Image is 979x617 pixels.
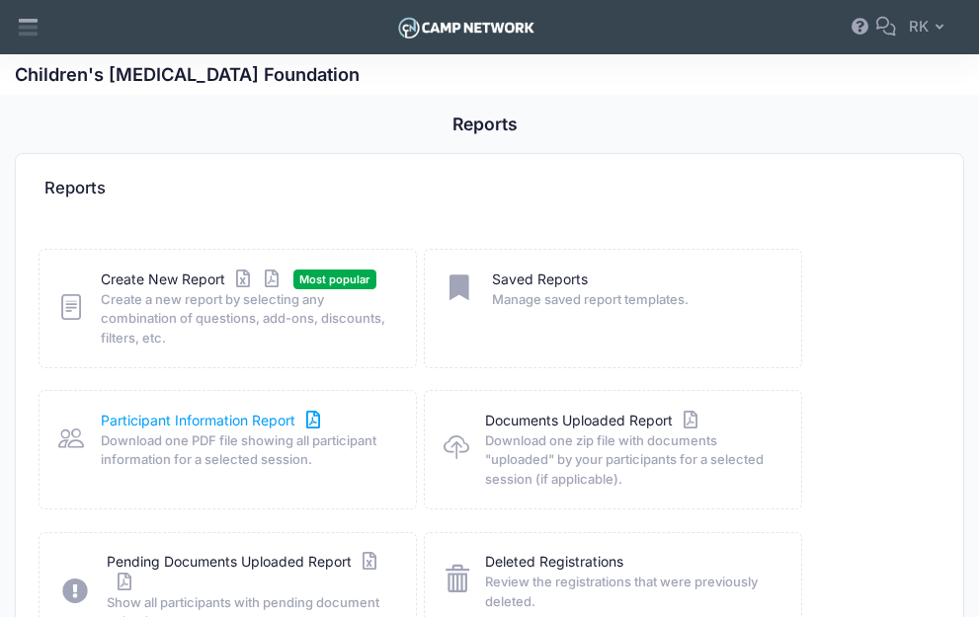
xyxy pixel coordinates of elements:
[101,270,285,290] a: Create New Report
[485,573,775,611] span: Review the registrations that were previously deleted.
[492,270,588,290] a: Saved Reports
[395,13,536,42] img: Logo
[452,114,518,134] h1: Reports
[293,270,376,288] span: Most popular
[909,16,929,38] span: RK
[101,290,391,348] span: Create a new report by selecting any combination of questions, add-ons, discounts, filters, etc.
[485,552,623,573] a: Deleted Registrations
[9,5,48,50] div: Show aside menu
[107,552,390,593] a: Pending Documents Uploaded Report
[101,411,325,431] a: Participant Information Report
[896,5,964,50] button: RK
[485,431,775,490] span: Download one zip file with documents "uploaded" by your participants for a selected session (if a...
[101,431,391,470] span: Download one PDF file showing all participant information for a selected session.
[44,161,106,217] h4: Reports
[15,64,360,86] h1: Children's [MEDICAL_DATA] Foundation
[485,411,702,431] a: Documents Uploaded Report
[492,290,775,310] span: Manage saved report templates.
